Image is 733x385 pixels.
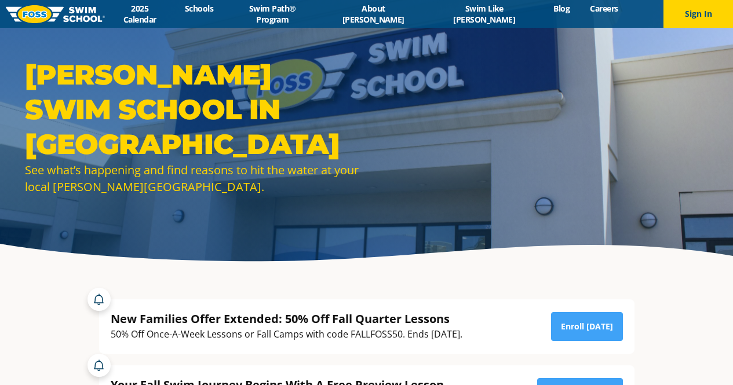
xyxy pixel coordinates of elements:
[544,3,580,14] a: Blog
[175,3,224,14] a: Schools
[25,162,361,195] div: See what’s happening and find reasons to hit the water at your local [PERSON_NAME][GEOGRAPHIC_DATA].
[224,3,322,25] a: Swim Path® Program
[23,347,36,365] div: TOP
[25,57,361,162] h1: [PERSON_NAME] Swim School in [GEOGRAPHIC_DATA]
[551,312,623,341] a: Enroll [DATE]
[322,3,425,25] a: About [PERSON_NAME]
[580,3,628,14] a: Careers
[111,311,462,327] div: New Families Offer Extended: 50% Off Fall Quarter Lessons
[111,327,462,342] div: 50% Off Once-A-Week Lessons or Fall Camps with code FALLFOSS50. Ends [DATE].
[105,3,175,25] a: 2025 Calendar
[6,5,105,23] img: FOSS Swim School Logo
[425,3,544,25] a: Swim Like [PERSON_NAME]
